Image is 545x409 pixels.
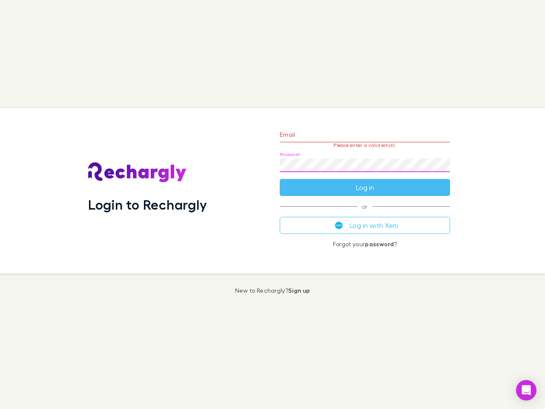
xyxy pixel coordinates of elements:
[288,287,310,294] a: Sign up
[88,162,187,183] img: Rechargly's Logo
[88,196,207,213] h1: Login to Rechargly
[335,222,343,229] img: Xero's logo
[280,151,300,158] label: Password
[280,241,450,248] p: Forgot your ?
[365,240,394,248] a: password
[280,217,450,234] button: Log in with Xero
[280,179,450,196] button: Log in
[516,380,536,400] div: Open Intercom Messenger
[280,142,450,148] p: Please enter a valid email.
[235,287,310,294] p: New to Rechargly?
[280,206,450,207] span: or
